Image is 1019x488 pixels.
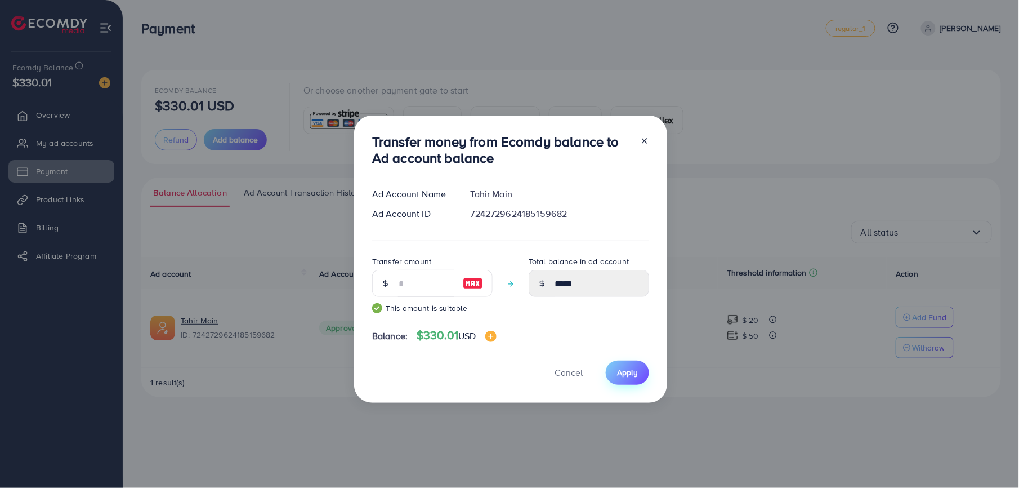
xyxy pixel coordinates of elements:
[529,256,629,267] label: Total balance in ad account
[372,256,431,267] label: Transfer amount
[372,330,408,343] span: Balance:
[606,361,649,385] button: Apply
[372,303,493,314] small: This amount is suitable
[555,366,583,379] span: Cancel
[372,134,631,166] h3: Transfer money from Ecomdy balance to Ad account balance
[372,303,382,313] img: guide
[462,207,658,220] div: 7242729624185159682
[462,188,658,201] div: Tahir Main
[363,188,462,201] div: Ad Account Name
[617,367,638,378] span: Apply
[540,361,597,385] button: Cancel
[417,329,497,343] h4: $330.01
[485,331,497,342] img: image
[458,330,476,342] span: USD
[463,277,483,290] img: image
[363,207,462,220] div: Ad Account ID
